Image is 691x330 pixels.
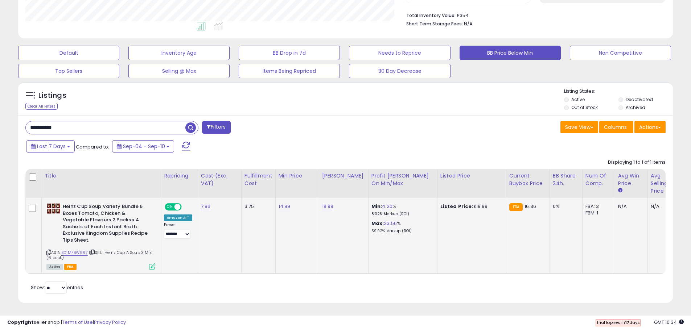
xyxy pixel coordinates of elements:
b: 17 [625,319,629,325]
div: % [371,220,432,234]
div: FBM: 1 [585,210,609,216]
span: N/A [464,20,473,27]
span: Show: entries [31,284,83,291]
span: Columns [604,124,627,131]
label: Out of Stock [571,104,598,110]
div: 3.75 [244,203,270,210]
th: The percentage added to the cost of goods (COGS) that forms the calculator for Min & Max prices. [368,169,437,198]
div: Preset: [164,222,192,239]
h5: Listings [38,91,66,101]
div: £19.99 [440,203,501,210]
button: BB Price Below Min [460,46,561,60]
b: Short Term Storage Fees: [406,21,463,27]
div: N/A [651,203,675,210]
button: BB Drop in 7d [239,46,340,60]
div: seller snap | | [7,319,126,326]
label: Archived [626,104,645,110]
button: Needs to Reprice [349,46,450,60]
button: Save View [560,121,598,133]
button: Actions [634,121,666,133]
span: OFF [181,204,192,210]
button: Top Sellers [18,64,119,78]
div: % [371,203,432,217]
b: Max: [371,220,384,227]
div: 0% [553,203,577,210]
span: 2025-09-18 10:34 GMT [654,319,684,326]
small: FBA [509,203,523,211]
span: Compared to: [76,143,109,150]
p: 59.92% Markup (ROI) [371,229,432,234]
img: 51ueJFGh0XS._SL40_.jpg [46,203,61,214]
div: Avg Selling Price [651,172,677,195]
div: FBA: 3 [585,203,609,210]
small: Avg Win Price. [618,187,622,194]
div: Displaying 1 to 1 of 1 items [608,159,666,166]
b: Heinz Cup Soup Variety Bundle 6 Boxes Tomato, Chicken & Vegetable Flavours 2 Packs x 4 Sachets of... [63,203,151,245]
li: £354 [406,11,660,19]
span: FBA [64,264,77,270]
span: All listings currently available for purchase on Amazon [46,264,63,270]
span: | SKU: Heinz Cup A Soup 3 Mix (6 pack) [46,250,152,260]
label: Deactivated [626,96,653,103]
strong: Copyright [7,319,34,326]
a: 14.99 [279,203,291,210]
a: Privacy Policy [94,319,126,326]
span: Last 7 Days [37,143,66,150]
div: N/A [618,203,642,210]
button: Columns [599,121,633,133]
div: Avg Win Price [618,172,645,187]
span: Sep-04 - Sep-10 [123,143,165,150]
button: Selling @ Max [128,64,230,78]
button: Items Being Repriced [239,64,340,78]
div: Clear All Filters [25,103,58,110]
span: 16.36 [525,203,536,210]
div: Title [45,172,158,180]
div: Current Buybox Price [509,172,547,187]
div: Listed Price [440,172,503,180]
div: [PERSON_NAME] [322,172,365,180]
b: Listed Price: [440,203,473,210]
div: Num of Comp. [585,172,612,187]
button: Default [18,46,119,60]
p: 8.02% Markup (ROI) [371,212,432,217]
span: Trial Expires in days [596,319,640,325]
div: Repricing [164,172,195,180]
div: Profit [PERSON_NAME] on Min/Max [371,172,434,187]
button: Last 7 Days [26,140,75,153]
div: Min Price [279,172,316,180]
b: Total Inventory Value: [406,12,456,18]
div: Cost (Exc. VAT) [201,172,238,187]
b: Min: [371,203,382,210]
div: Amazon AI * [164,214,192,221]
a: Terms of Use [62,319,93,326]
div: BB Share 24h. [553,172,579,187]
button: Sep-04 - Sep-10 [112,140,174,153]
div: ASIN: [46,203,155,269]
a: 19.99 [322,203,334,210]
p: Listing States: [564,88,673,95]
a: 7.86 [201,203,211,210]
button: Inventory Age [128,46,230,60]
a: 23.56 [384,220,397,227]
label: Active [571,96,585,103]
button: 30 Day Decrease [349,64,450,78]
a: B01MFBW9R7 [61,250,88,256]
button: Filters [202,121,230,134]
a: 4.20 [382,203,392,210]
button: Non Competitive [570,46,671,60]
div: Fulfillment Cost [244,172,272,187]
span: ON [165,204,174,210]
